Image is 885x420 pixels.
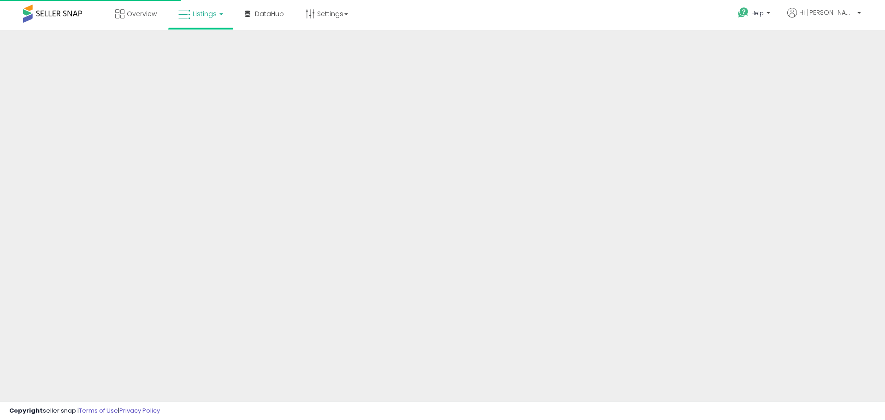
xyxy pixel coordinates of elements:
[127,9,157,18] span: Overview
[799,8,855,17] span: Hi [PERSON_NAME]
[737,7,749,18] i: Get Help
[787,8,861,29] a: Hi [PERSON_NAME]
[255,9,284,18] span: DataHub
[751,9,764,17] span: Help
[193,9,217,18] span: Listings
